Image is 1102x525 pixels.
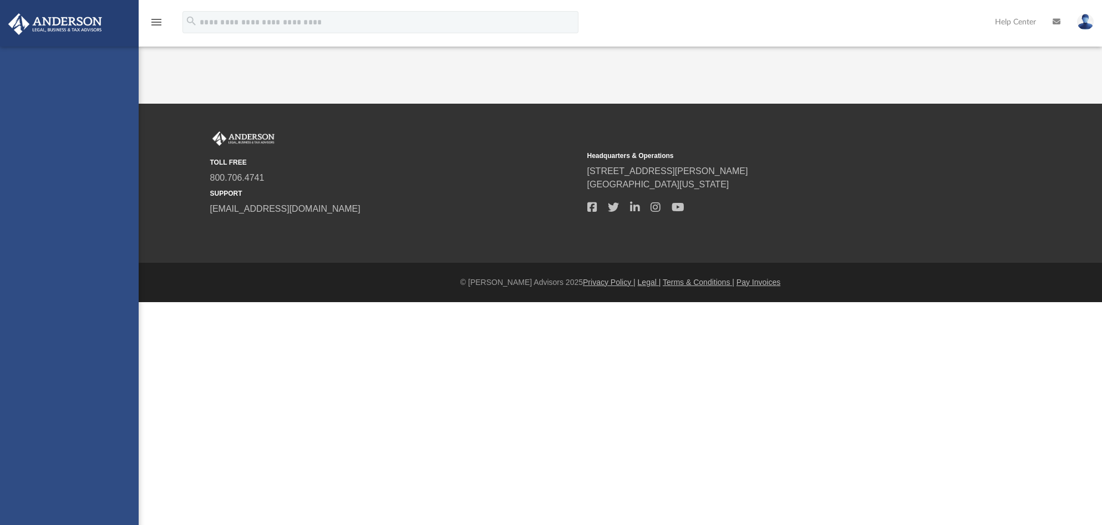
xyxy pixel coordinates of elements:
img: Anderson Advisors Platinum Portal [5,13,105,35]
div: © [PERSON_NAME] Advisors 2025 [139,277,1102,288]
a: Pay Invoices [737,278,780,287]
small: SUPPORT [210,188,580,198]
a: Privacy Policy | [583,278,636,287]
i: search [185,15,197,27]
a: menu [150,21,163,29]
a: 800.706.4741 [210,173,265,182]
img: Anderson Advisors Platinum Portal [210,131,277,146]
img: User Pic [1077,14,1094,30]
a: [GEOGRAPHIC_DATA][US_STATE] [587,180,729,189]
a: [STREET_ADDRESS][PERSON_NAME] [587,166,748,176]
a: [EMAIL_ADDRESS][DOMAIN_NAME] [210,204,360,213]
a: Terms & Conditions | [663,278,734,287]
a: Legal | [638,278,661,287]
small: TOLL FREE [210,157,580,167]
small: Headquarters & Operations [587,151,957,161]
i: menu [150,16,163,29]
